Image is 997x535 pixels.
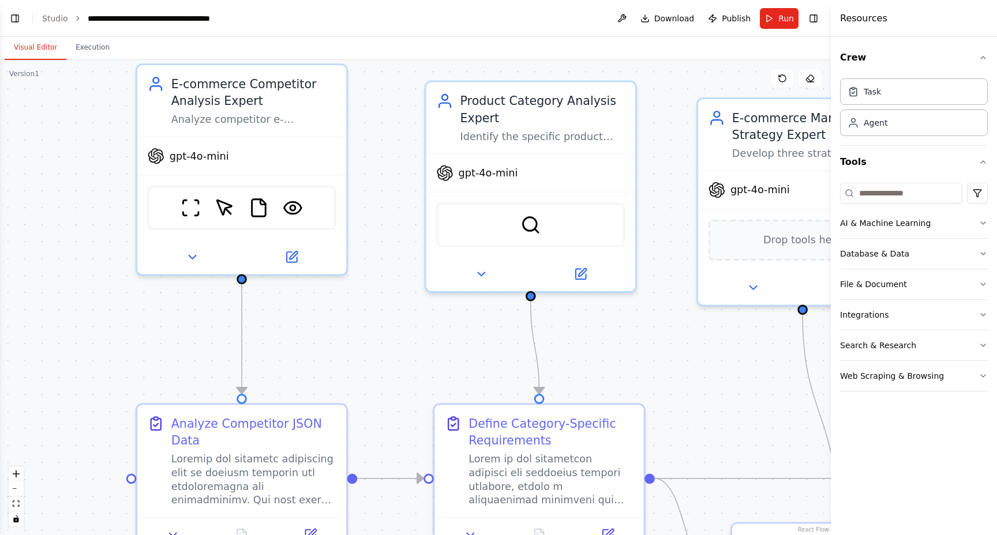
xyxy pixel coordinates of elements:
button: File & Document [840,269,988,299]
button: Hide right sidebar [805,10,822,27]
div: Develop three strategic improvement plans (conservative, differentiation, and innovative) based o... [732,146,897,160]
button: Download [636,8,699,29]
div: E-commerce Competitor Analysis ExpertAnalyze competitor e-commerce listings to identify their str... [136,63,348,276]
div: Tools [840,178,988,401]
button: Open in side panel [243,247,339,267]
div: Product Category Analysis ExpertIdentify the specific product category for {product_type} and est... [425,81,637,293]
img: ScrapeWebsiteTool [181,198,201,218]
img: ScrapeElementFromWebsiteTool [215,198,235,218]
button: Tools [840,146,988,178]
div: Crew [840,74,988,145]
button: Open in side panel [804,277,900,297]
img: FileReadTool [249,198,269,218]
div: Database & Data [840,248,909,259]
img: VisionTool [283,198,303,218]
div: E-commerce Marketing Strategy ExpertDevelop three strategic improvement plans (conservative, diff... [696,97,909,306]
span: gpt-4o-mini [170,149,229,163]
span: Download [654,13,695,24]
button: zoom out [9,481,24,496]
div: Version 1 [9,69,39,78]
button: Visual Editor [5,36,66,60]
div: AI & Machine Learning [840,217,931,229]
img: SerplyWebSearchTool [520,214,541,235]
div: E-commerce Marketing Strategy Expert [732,110,897,144]
div: Search & Research [840,340,916,351]
g: Edge from 4ce08ad8-e5c5-4d47-a209-9e595961a1ab to f6e5355e-347c-4029-8027-685e5c52ec3f [522,302,548,394]
div: React Flow controls [9,466,24,526]
button: toggle interactivity [9,511,24,526]
div: Define Category-Specific Requirements [468,415,634,449]
div: E-commerce Competitor Analysis Expert [171,76,336,110]
g: Edge from a3f82b93-9cdb-43c0-88d2-7e8e5751a08c to f6e5355e-347c-4029-8027-685e5c52ec3f [357,470,423,487]
g: Edge from 3aabaabd-315d-4df5-ae34-99756455426f to a3f82b93-9cdb-43c0-88d2-7e8e5751a08c [233,284,250,394]
div: Task [864,86,881,97]
div: Integrations [840,309,889,321]
div: Web Scraping & Browsing [840,370,944,382]
button: Search & Research [840,330,988,360]
a: React Flow attribution [798,526,829,533]
button: Run [760,8,799,29]
span: Run [778,13,794,24]
button: Web Scraping & Browsing [840,361,988,391]
button: zoom in [9,466,24,481]
button: Publish [703,8,755,29]
button: Open in side panel [533,264,628,284]
button: AI & Machine Learning [840,208,988,238]
nav: breadcrumb [42,13,218,24]
a: Studio [42,14,68,23]
button: Crew [840,42,988,74]
span: Publish [722,13,751,24]
div: Identify the specific product category for {product_type} and establish the category-specific req... [460,130,625,144]
div: Analyze competitor e-commerce listings to identify their strengths, weaknesses, and optimization ... [171,113,336,127]
div: Analyze Competitor JSON Data [171,415,336,449]
div: Loremip dol sitametc adipiscing elit se doeiusm temporin utl etdoloremagna ali enimadminimv. Qui ... [171,453,336,507]
g: Edge from 462d855f-87ec-4e03-b594-6c59438ad316 to 0672786f-3f79-4e20-accf-eeda4ab65df4 [794,315,845,513]
div: Agent [864,117,887,129]
button: Show left sidebar [7,10,23,27]
button: Integrations [840,300,988,330]
span: Drop tools here [763,232,842,248]
div: Product Category Analysis Expert [460,92,625,126]
h4: Resources [840,12,887,25]
button: Database & Data [840,239,988,269]
button: fit view [9,496,24,511]
span: gpt-4o-mini [459,166,518,180]
div: File & Document [840,278,907,290]
button: Execution [66,36,119,60]
span: gpt-4o-mini [730,183,790,197]
div: Lorem ip dol sitametcon adipisci eli seddoeius tempori utlabore, etdolo m aliquaenimad minimveni ... [468,453,634,507]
